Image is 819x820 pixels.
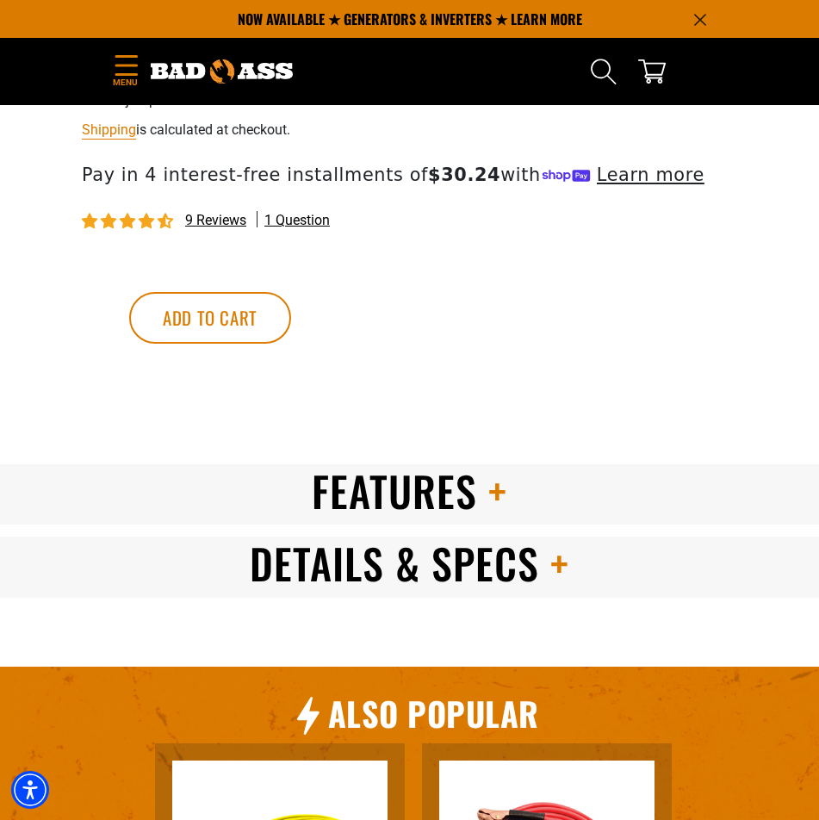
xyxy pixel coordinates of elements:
span: Menu [113,76,139,89]
a: cart [638,58,666,85]
summary: Search [590,58,617,85]
span: Features [312,460,477,521]
span: 1 question [264,211,330,230]
summary: Menu [113,52,139,92]
h2: Also Popular [328,693,539,735]
div: is calculated at checkout. [82,118,806,141]
span: Details & Specs [250,532,538,593]
div: Accessibility Menu [11,771,49,809]
button: Add to cart [129,292,291,344]
span: 9 reviews [185,212,246,228]
a: Shipping [82,121,136,138]
img: Bad Ass Extension Cords [151,59,293,84]
span: 4.56 stars [82,214,177,230]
